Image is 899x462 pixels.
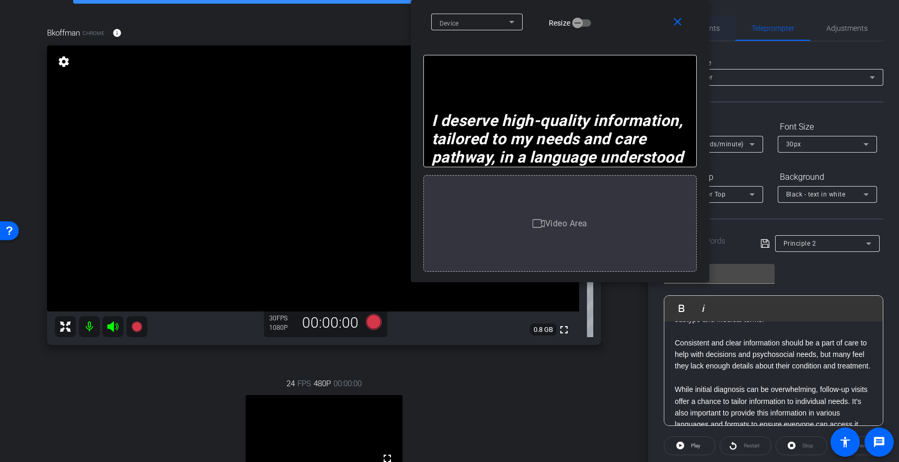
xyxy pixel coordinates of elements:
mat-icon: settings [56,55,71,68]
span: 30px [786,141,801,148]
span: FPS [297,378,311,389]
p: Consistent and clear information should be a part of care to help with decisions and psychosocial... [675,337,872,372]
span: Black - text in white [786,191,846,198]
span: Video Area [545,218,587,228]
mat-icon: fullscreen [558,324,570,336]
input: Title [672,266,766,279]
div: Select Source [664,57,883,69]
mat-icon: message [873,436,885,448]
mat-icon: info [112,28,122,38]
span: FPS [276,315,287,322]
span: Play [691,443,700,448]
label: Resize [549,18,573,28]
span: Bkoffman [47,27,80,39]
span: 480P [314,378,331,389]
mat-label: Device [440,20,459,27]
button: Bold (⌘B) [672,298,691,319]
div: Screen Setup [664,168,763,186]
div: Speed [664,118,763,136]
span: Chrome [83,29,105,37]
div: 1080P [269,324,295,332]
mat-icon: close [671,16,684,29]
div: 00:00:00 [295,314,365,332]
div: 30 [269,314,295,322]
span: 24 [286,378,295,389]
p: While initial diagnosis can be overwhelming, follow-up visits offer a chance to tailor informatio... [675,384,872,442]
div: Font Size [778,118,877,136]
div: Background [778,168,877,186]
span: Adjustments [826,25,868,32]
span: Teleprompter [752,25,794,32]
mat-icon: accessibility [839,436,851,448]
span: 0.8 GB [530,324,557,336]
em: I deserve high-quality information, tailored to my needs and care pathway, in a language understo... [432,111,687,184]
span: 00:00:00 [333,378,362,389]
span: Principle 2 [783,240,816,247]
